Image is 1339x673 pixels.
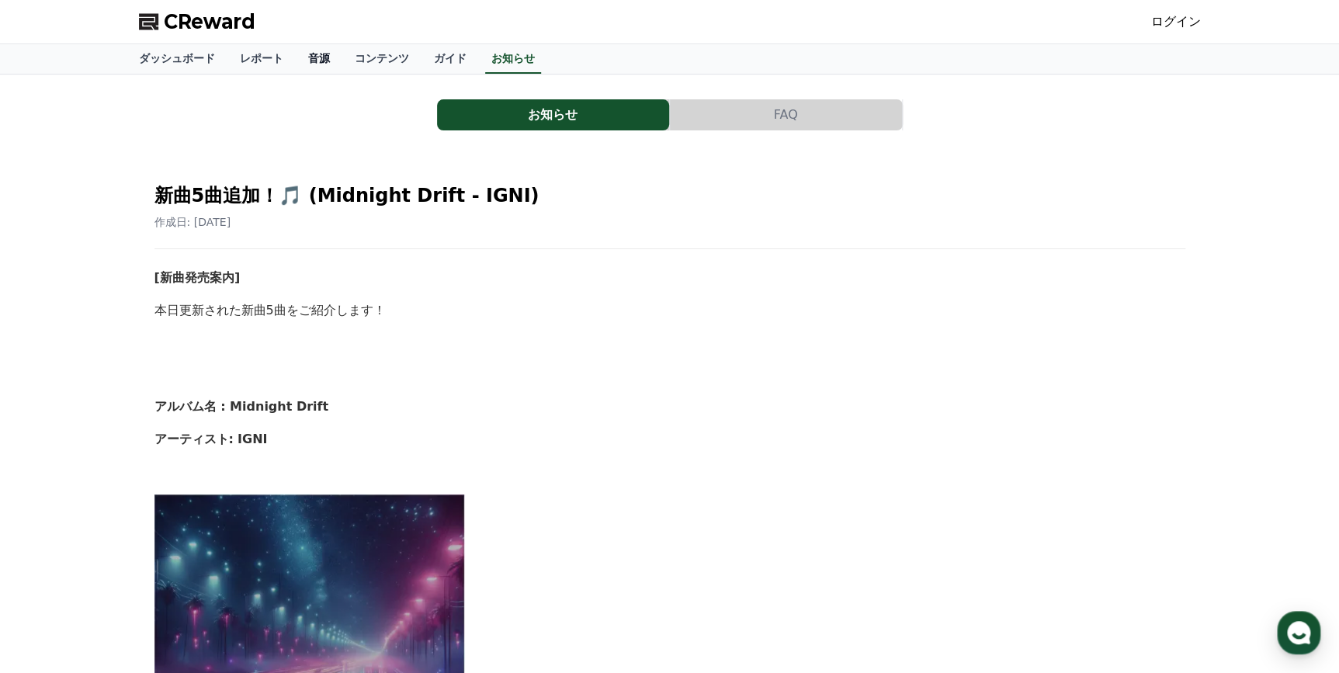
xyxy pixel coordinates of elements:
[154,432,234,446] strong: アーティスト:
[421,44,479,74] a: ガイド
[238,432,267,446] strong: IGNI
[670,99,902,130] button: FAQ
[154,183,1185,208] h2: 新曲5曲追加！🎵 (Midnight Drift - IGNI)
[154,216,231,228] span: 作成日: [DATE]
[154,399,329,414] strong: アルバム名 : Midnight Drift
[670,99,903,130] a: FAQ
[437,99,670,130] a: お知らせ
[139,9,255,34] a: CReward
[40,515,67,528] span: Home
[230,515,268,528] span: Settings
[342,44,421,74] a: コンテンツ
[102,492,200,531] a: Messages
[127,44,227,74] a: ダッシュボード
[129,516,175,529] span: Messages
[154,270,241,285] strong: [新曲発売案内]
[5,492,102,531] a: Home
[296,44,342,74] a: 音源
[437,99,669,130] button: お知らせ
[154,300,1185,321] p: 本日更新された新曲5曲をご紹介します！
[200,492,298,531] a: Settings
[227,44,296,74] a: レポート
[164,9,255,34] span: CReward
[485,44,541,74] a: お知らせ
[1151,12,1201,31] a: ログイン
